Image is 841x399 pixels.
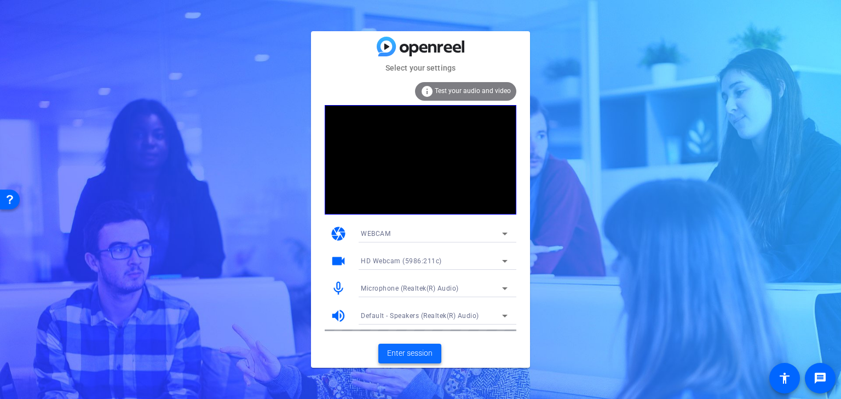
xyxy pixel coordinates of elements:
mat-icon: mic_none [330,280,347,297]
mat-icon: camera [330,225,347,242]
mat-icon: message [814,372,827,385]
span: Microphone (Realtek(R) Audio) [361,285,459,292]
button: Enter session [378,344,441,363]
span: WEBCAM [361,230,390,238]
img: blue-gradient.svg [377,37,464,56]
mat-icon: accessibility [778,372,791,385]
span: Enter session [387,348,433,359]
span: Default - Speakers (Realtek(R) Audio) [361,312,479,320]
mat-icon: volume_up [330,308,347,324]
mat-card-subtitle: Select your settings [311,62,530,74]
span: Test your audio and video [435,87,511,95]
mat-icon: info [420,85,434,98]
mat-icon: videocam [330,253,347,269]
span: HD Webcam (5986:211c) [361,257,442,265]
